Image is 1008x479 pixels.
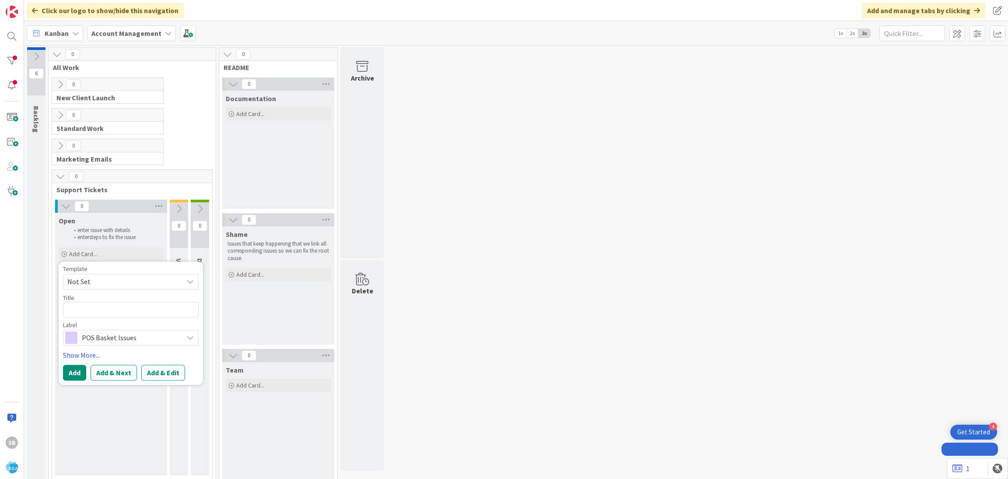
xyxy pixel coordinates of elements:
[91,365,137,380] button: Add & Next
[226,230,248,239] span: Shame
[32,106,41,133] span: Backlog
[69,250,97,258] span: Add Card...
[352,285,373,296] div: Delete
[6,6,18,18] img: Visit kanbanzone.com
[236,271,264,278] span: Add Card...
[236,49,251,60] span: 0
[56,185,201,194] span: Support Tickets
[69,234,162,241] li: enter
[879,25,945,41] input: Quick Filter...
[6,461,18,473] img: avatar
[53,63,205,72] span: All Work
[63,266,87,272] span: Template
[950,425,997,440] div: Open Get Started checklist, remaining modules: 4
[89,233,136,241] span: steps to fix the issue
[66,110,81,120] span: 0
[224,63,326,72] span: README
[847,29,858,38] span: 2x
[241,79,256,89] span: 0
[227,240,329,262] p: Issues that keep happening that we link all corresponding issues so we can fix the root cause.
[56,124,152,133] span: Standard Work
[236,381,264,389] span: Add Card...
[67,276,177,287] span: Not Set
[226,366,244,374] span: Team
[27,3,184,18] div: Click our logo to show/hide this navigation
[835,29,847,38] span: 1x
[226,94,276,103] span: Documentation
[66,79,81,90] span: 0
[91,29,161,38] b: Account Management
[56,155,152,163] span: Marketing Emails
[63,365,86,380] button: Add
[63,294,74,302] label: Title
[175,258,183,277] span: Verify
[241,350,256,361] span: 0
[59,216,75,225] span: Open
[989,423,997,430] div: 4
[351,73,374,83] div: Archive
[74,201,89,211] span: 0
[858,29,870,38] span: 3x
[192,221,207,231] span: 0
[957,428,990,437] div: Get Started
[66,141,81,151] span: 0
[63,322,77,328] span: Label
[171,221,186,231] span: 0
[82,331,179,344] span: POS Basket Issues
[29,68,44,79] span: 6
[56,93,152,102] span: New Client Launch
[196,258,204,275] span: Done
[862,3,985,18] div: Add and manage tabs by clicking
[952,463,969,474] a: 1
[65,49,80,60] span: 0
[236,110,264,118] span: Add Card...
[69,227,162,234] li: enter issue with details
[69,171,84,182] span: 0
[63,350,199,360] a: Show More...
[6,437,18,449] div: SB
[141,365,185,380] button: Add & Edit
[241,215,256,225] span: 0
[45,28,69,39] span: Kanban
